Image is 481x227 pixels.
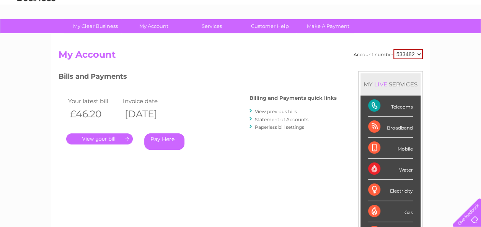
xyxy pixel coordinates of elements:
a: Blog [414,32,426,38]
div: Telecoms [368,96,413,117]
th: [DATE] [121,106,176,122]
div: MY SERVICES [360,73,421,95]
h2: My Account [59,49,423,64]
a: View previous bills [255,109,297,114]
a: My Account [122,19,185,33]
td: Your latest bill [66,96,121,106]
img: logo.png [17,20,56,43]
a: 0333 014 3131 [337,4,390,13]
div: Electricity [368,180,413,201]
a: Services [180,19,243,33]
div: Gas [368,201,413,222]
a: Pay Here [144,133,184,150]
h3: Bills and Payments [59,71,337,84]
div: LIVE [373,81,389,88]
a: Water [346,32,361,38]
a: Telecoms [387,32,410,38]
a: Energy [365,32,382,38]
a: My Clear Business [64,19,127,33]
th: £46.20 [66,106,121,122]
td: Invoice date [121,96,176,106]
a: Statement of Accounts [255,117,308,122]
div: Clear Business is a trading name of Verastar Limited (registered in [GEOGRAPHIC_DATA] No. 3667643... [60,4,422,37]
a: Paperless bill settings [255,124,304,130]
a: Log out [456,32,474,38]
div: Account number [354,49,423,59]
a: Contact [430,32,449,38]
a: Make A Payment [297,19,360,33]
div: Water [368,159,413,180]
a: . [66,133,133,144]
div: Broadband [368,117,413,138]
a: Customer Help [238,19,302,33]
div: Mobile [368,138,413,159]
h4: Billing and Payments quick links [249,95,337,101]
